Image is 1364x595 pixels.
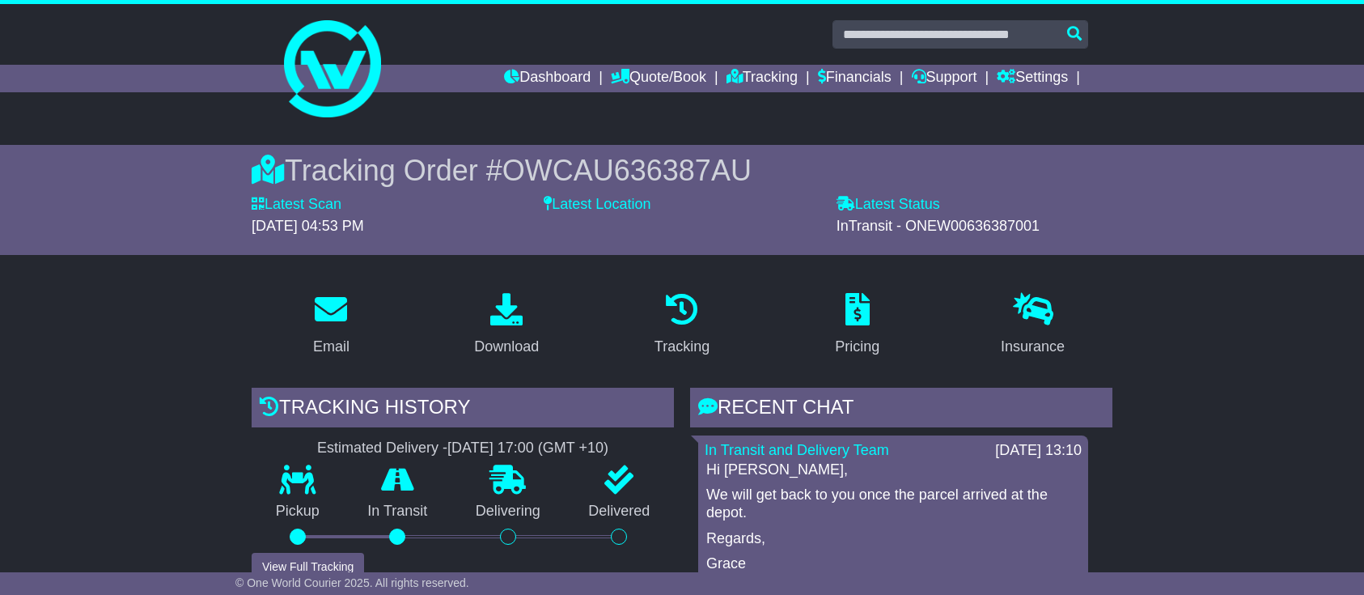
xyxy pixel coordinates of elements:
div: Pricing [835,336,879,358]
a: Quote/Book [611,65,706,92]
div: Insurance [1001,336,1065,358]
a: Dashboard [504,65,591,92]
div: Estimated Delivery - [252,440,674,457]
span: [DATE] 04:53 PM [252,218,364,234]
label: Latest Location [544,196,650,214]
a: Email [303,287,360,363]
p: Delivered [565,503,675,521]
a: In Transit and Delivery Team [705,442,889,458]
p: We will get back to you once the parcel arrived at the depot. [706,487,1080,521]
a: Financials [818,65,892,92]
span: OWCAU636387AU [502,154,752,187]
span: InTransit - ONEW00636387001 [837,218,1040,234]
a: Pricing [824,287,890,363]
label: Latest Status [837,196,940,214]
div: Tracking Order # [252,153,1112,188]
a: Tracking [644,287,720,363]
p: Regards, [706,530,1080,548]
a: Support [912,65,977,92]
div: [DATE] 17:00 (GMT +10) [447,440,608,457]
div: RECENT CHAT [690,388,1112,431]
a: Insurance [990,287,1075,363]
p: Pickup [252,503,344,521]
span: © One World Courier 2025. All rights reserved. [235,576,469,589]
div: [DATE] 13:10 [995,442,1082,460]
label: Latest Scan [252,196,341,214]
button: View Full Tracking [252,553,364,581]
a: Tracking [726,65,798,92]
a: Download [464,287,549,363]
p: Delivering [451,503,565,521]
p: In Transit [344,503,452,521]
p: Grace [706,555,1080,573]
div: Download [474,336,539,358]
div: Email [313,336,349,358]
div: Tracking history [252,388,674,431]
div: Tracking [654,336,710,358]
p: Hi [PERSON_NAME], [706,461,1080,479]
a: Settings [997,65,1068,92]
